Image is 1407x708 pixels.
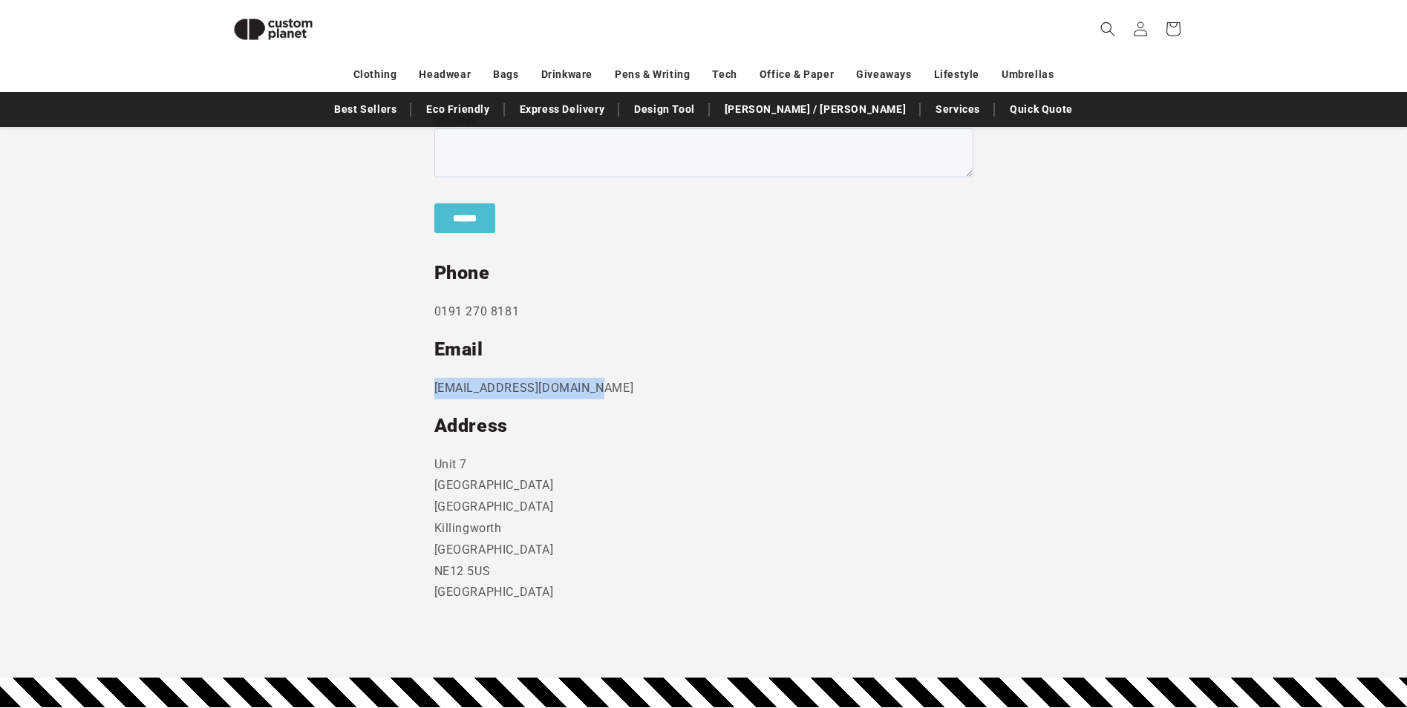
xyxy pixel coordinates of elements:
[353,62,397,88] a: Clothing
[434,414,973,438] h2: Address
[928,96,987,122] a: Services
[1159,548,1407,708] iframe: Chat Widget
[434,261,973,285] h2: Phone
[541,62,592,88] a: Drinkware
[419,96,497,122] a: Eco Friendly
[434,338,973,361] h2: Email
[934,62,979,88] a: Lifestyle
[434,454,973,604] p: Unit 7 [GEOGRAPHIC_DATA] [GEOGRAPHIC_DATA] Killingworth [GEOGRAPHIC_DATA] NE12 5US [GEOGRAPHIC_DATA]
[717,96,913,122] a: [PERSON_NAME] / [PERSON_NAME]
[712,62,737,88] a: Tech
[1002,96,1080,122] a: Quick Quote
[615,62,690,88] a: Pens & Writing
[419,62,471,88] a: Headwear
[327,96,404,122] a: Best Sellers
[434,301,973,323] p: 0191 270 8181
[1091,13,1124,45] summary: Search
[493,62,518,88] a: Bags
[434,378,973,399] p: [EMAIL_ADDRESS][DOMAIN_NAME]
[512,96,613,122] a: Express Delivery
[1002,62,1054,88] a: Umbrellas
[856,62,911,88] a: Giveaways
[760,62,834,88] a: Office & Paper
[627,96,702,122] a: Design Tool
[221,6,325,53] img: Custom Planet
